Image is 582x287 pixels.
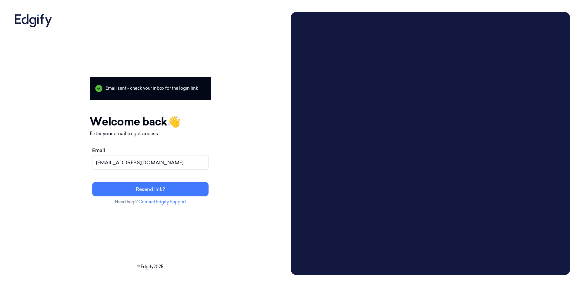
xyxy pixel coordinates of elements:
[90,130,211,137] p: Enter your email to get access
[90,113,211,130] h1: Welcome back 👋
[139,199,186,205] a: Contact Edgify Support
[92,182,209,196] button: Resend link?
[92,147,105,154] label: Email
[90,77,211,100] p: Email sent - check your inbox for the login link
[12,264,289,270] p: © Edgify 2025
[92,155,209,170] input: name@example.com
[90,199,211,205] p: Need help?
